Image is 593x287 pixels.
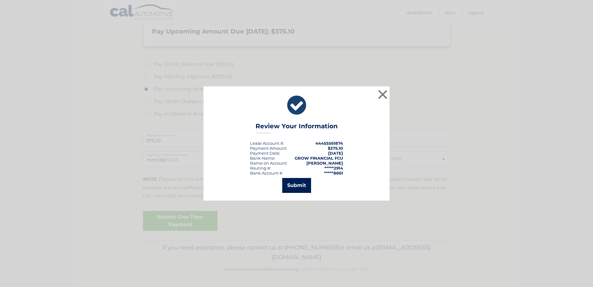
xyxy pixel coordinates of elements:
strong: GROW FINANCIAL FCU [295,156,343,161]
div: Payment Amount: [250,146,287,151]
h3: Review Your Information [256,122,338,133]
strong: 44455561874 [315,141,343,146]
div: : [250,151,280,156]
div: Routing #: [250,166,271,171]
span: [DATE] [328,151,343,156]
div: Name on Account: [250,161,288,166]
div: Bank Name: [250,156,275,161]
button: × [377,88,389,101]
strong: [PERSON_NAME] [306,161,343,166]
div: Lease Account #: [250,141,284,146]
span: Payment Date [250,151,279,156]
button: Submit [282,178,311,193]
span: $375.10 [328,146,343,151]
div: Bank Account #: [250,171,283,175]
